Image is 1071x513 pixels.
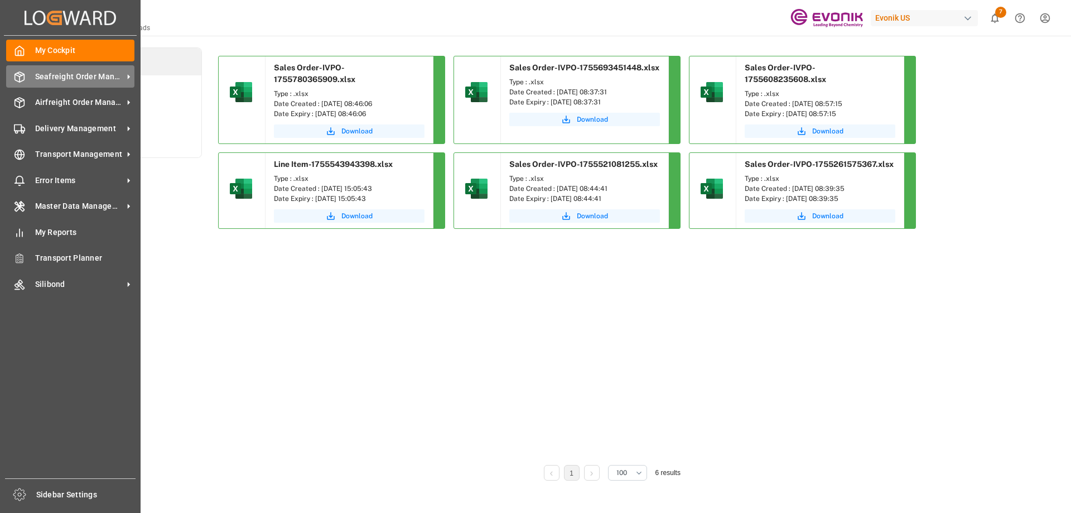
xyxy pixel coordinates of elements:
[509,113,660,126] button: Download
[35,279,123,290] span: Silibond
[616,468,627,478] span: 100
[509,174,660,184] div: Type : .xlsx
[35,71,123,83] span: Seafreight Order Management
[274,63,355,84] span: Sales Order-IVPO-1755780365909.xlsx
[509,97,660,107] div: Date Expiry : [DATE] 08:37:31
[655,469,681,477] span: 6 results
[463,175,490,202] img: microsoft-excel-2019--v1.png
[570,469,573,477] a: 1
[577,211,608,221] span: Download
[745,89,895,99] div: Type : .xlsx
[341,211,373,221] span: Download
[812,211,843,221] span: Download
[274,209,424,223] button: Download
[608,465,647,481] button: open menu
[509,160,658,169] span: Sales Order-IVPO-1755521081255.xlsx
[35,45,135,56] span: My Cockpit
[745,194,895,204] div: Date Expiry : [DATE] 08:39:35
[341,126,373,136] span: Download
[871,7,982,28] button: Evonik US
[36,489,136,501] span: Sidebar Settings
[509,87,660,97] div: Date Created : [DATE] 08:37:31
[745,209,895,223] button: Download
[564,465,580,481] li: 1
[745,184,895,194] div: Date Created : [DATE] 08:39:35
[871,10,978,26] div: Evonik US
[274,99,424,109] div: Date Created : [DATE] 08:46:06
[812,126,843,136] span: Download
[745,124,895,138] button: Download
[745,174,895,184] div: Type : .xlsx
[274,184,424,194] div: Date Created : [DATE] 15:05:43
[35,97,123,108] span: Airfreight Order Management
[274,174,424,184] div: Type : .xlsx
[6,221,134,243] a: My Reports
[35,175,123,186] span: Error Items
[584,465,600,481] li: Next Page
[35,252,135,264] span: Transport Planner
[274,194,424,204] div: Date Expiry : [DATE] 15:05:43
[274,109,424,119] div: Date Expiry : [DATE] 08:46:06
[6,40,134,61] a: My Cockpit
[745,109,895,119] div: Date Expiry : [DATE] 08:57:15
[544,465,559,481] li: Previous Page
[577,114,608,124] span: Download
[745,160,894,169] span: Sales Order-IVPO-1755261575367.xlsx
[274,160,393,169] span: Line Item-1755543943398.xlsx
[745,99,895,109] div: Date Created : [DATE] 08:57:15
[228,79,254,106] img: microsoft-excel-2019--v1.png
[6,247,134,269] a: Transport Planner
[274,124,424,138] button: Download
[509,194,660,204] div: Date Expiry : [DATE] 08:44:41
[35,123,123,135] span: Delivery Management
[35,148,123,160] span: Transport Management
[995,7,1006,18] span: 7
[463,79,490,106] img: microsoft-excel-2019--v1.png
[509,209,660,223] button: Download
[982,6,1007,31] button: show 7 new notifications
[35,200,123,212] span: Master Data Management
[509,63,659,72] span: Sales Order-IVPO-1755693451448.xlsx
[35,227,135,238] span: My Reports
[509,184,660,194] div: Date Created : [DATE] 08:44:41
[790,8,863,28] img: Evonik-brand-mark-Deep-Purple-RGB.jpeg_1700498283.jpeg
[745,63,826,84] span: Sales Order-IVPO-1755608235608.xlsx
[228,175,254,202] img: microsoft-excel-2019--v1.png
[698,79,725,106] img: microsoft-excel-2019--v1.png
[274,89,424,99] div: Type : .xlsx
[698,175,725,202] img: microsoft-excel-2019--v1.png
[509,77,660,87] div: Type : .xlsx
[1007,6,1033,31] button: Help Center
